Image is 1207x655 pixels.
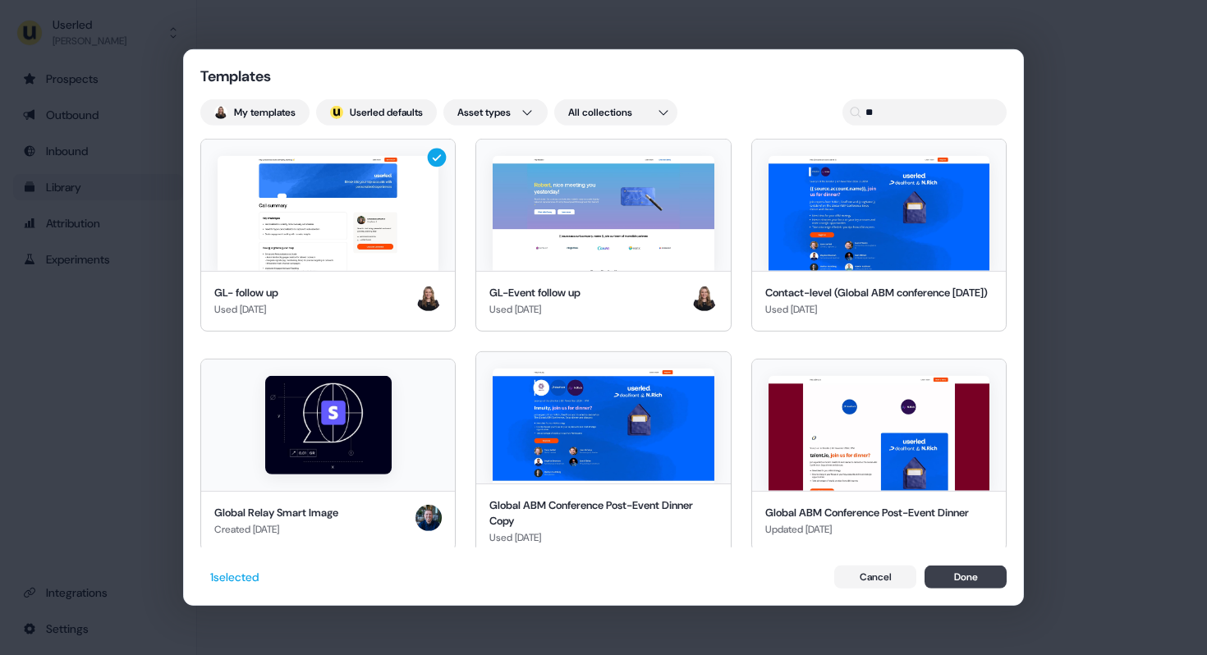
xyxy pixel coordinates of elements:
[214,106,227,119] img: Geneviève
[475,350,731,559] button: Global ABM Conference Post-Event Dinner CopyGlobal ABM Conference Post-Event Dinner CopyUsed [DATE]
[214,300,278,317] div: Used [DATE]
[554,99,677,126] button: All collections
[489,497,717,529] div: Global ABM Conference Post-Event Dinner Copy
[493,156,714,271] img: GL-Event follow up
[330,106,343,119] img: userled logo
[330,106,343,119] div: ;
[475,139,731,332] button: GL-Event follow upGL-Event follow upUsed [DATE]Geneviève
[493,368,714,483] img: Global ABM Conference Post-Event Dinner Copy
[489,285,581,301] div: GL-Event follow up
[443,99,548,126] button: Asset types
[765,521,969,538] div: Updated [DATE]
[834,566,916,589] button: Cancel
[751,139,1007,332] button: Contact-level (Global ABM conference 6th Nov)Contact-level (Global ABM conference [DATE])Used [DATE]
[765,300,988,317] div: Used [DATE]
[214,521,338,538] div: Created [DATE]
[691,285,718,311] img: Geneviève
[769,156,989,271] img: Contact-level (Global ABM conference 6th Nov)
[765,505,969,521] div: Global ABM Conference Post-Event Dinner
[214,505,338,521] div: Global Relay Smart Image
[218,156,438,271] img: GL- follow up
[751,350,1007,559] button: Global ABM Conference Post-Event DinnerGlobal ABM Conference Post-Event DinnerUpdated [DATE]
[489,529,717,545] div: Used [DATE]
[210,569,259,585] div: 1 selected
[200,350,456,559] button: Global Relay Smart ImageGlobal Relay Smart ImageCreated [DATE]James
[769,376,989,491] img: Global ABM Conference Post-Event Dinner
[200,66,365,86] div: Templates
[765,285,988,301] div: Contact-level (Global ABM conference [DATE])
[489,300,581,317] div: Used [DATE]
[925,566,1007,589] button: Done
[214,285,278,301] div: GL- follow up
[415,505,442,531] img: James
[568,104,632,121] span: All collections
[316,99,437,126] button: userled logo;Userled defaults
[200,139,456,332] button: GL- follow upGL- follow upUsed [DATE]Geneviève
[200,564,268,590] button: 1selected
[265,376,392,474] img: Global Relay Smart Image
[200,99,310,126] button: My templates
[415,285,442,311] img: Geneviève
